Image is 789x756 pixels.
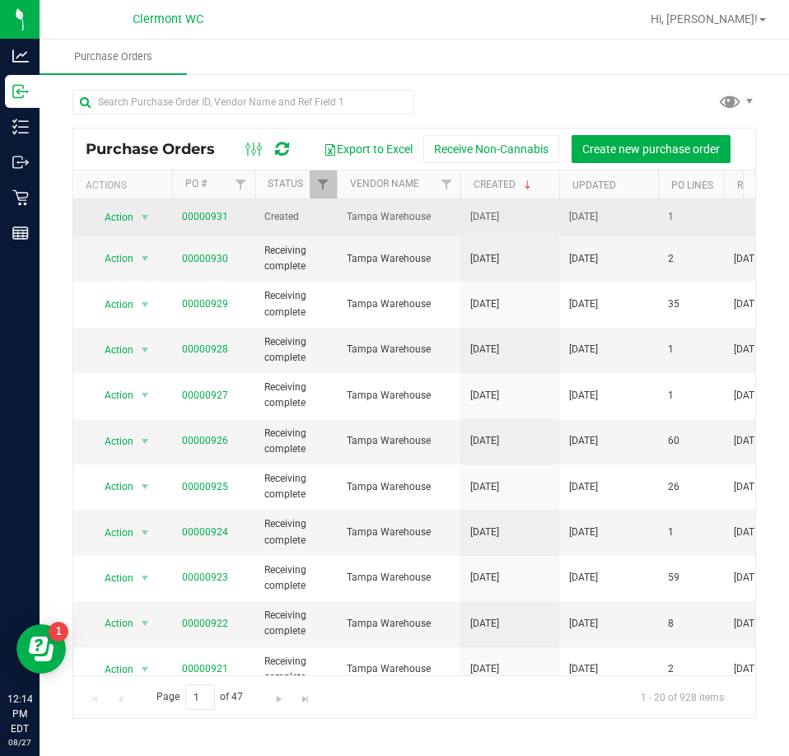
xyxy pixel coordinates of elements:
[347,479,451,495] span: Tampa Warehouse
[569,296,598,312] span: [DATE]
[90,521,134,544] span: Action
[182,526,228,538] a: 00000924
[668,209,714,225] span: 1
[668,296,714,312] span: 35
[182,663,228,674] a: 00000921
[264,426,327,457] span: Receiving complete
[12,225,29,241] inline-svg: Reports
[90,567,134,590] span: Action
[182,211,228,222] a: 00000931
[470,388,499,404] span: [DATE]
[182,435,228,446] a: 00000926
[293,684,317,707] a: Go to the last page
[12,83,29,100] inline-svg: Inbound
[470,342,499,357] span: [DATE]
[182,481,228,492] a: 00000925
[569,209,598,225] span: [DATE]
[90,612,134,635] span: Action
[347,209,451,225] span: Tampa Warehouse
[470,525,499,540] span: [DATE]
[7,692,32,736] p: 12:14 PM EDT
[12,154,29,170] inline-svg: Outbound
[347,342,451,357] span: Tampa Warehouse
[470,570,499,586] span: [DATE]
[569,479,598,495] span: [DATE]
[40,40,187,74] a: Purchase Orders
[651,12,758,26] span: Hi, [PERSON_NAME]!
[347,525,451,540] span: Tampa Warehouse
[90,293,134,316] span: Action
[264,608,327,639] span: Receiving complete
[423,135,559,163] button: Receive Non-Cannabis
[264,471,327,502] span: Receiving complete
[572,180,616,191] a: Updated
[668,342,714,357] span: 1
[182,390,228,401] a: 00000927
[135,612,156,635] span: select
[182,618,228,629] a: 00000922
[135,293,156,316] span: select
[470,209,499,225] span: [DATE]
[135,206,156,229] span: select
[268,178,303,189] a: Status
[264,654,327,685] span: Receiving complete
[185,684,215,710] input: 1
[90,384,134,407] span: Action
[90,206,134,229] span: Action
[135,521,156,544] span: select
[264,516,327,548] span: Receiving complete
[671,180,713,191] a: PO Lines
[90,475,134,498] span: Action
[12,48,29,64] inline-svg: Analytics
[470,616,499,632] span: [DATE]
[668,388,714,404] span: 1
[474,179,535,190] a: Created
[142,684,257,710] span: Page of 47
[668,616,714,632] span: 8
[135,658,156,681] span: select
[135,475,156,498] span: select
[569,525,598,540] span: [DATE]
[264,209,327,225] span: Created
[347,388,451,404] span: Tampa Warehouse
[135,338,156,362] span: select
[668,525,714,540] span: 1
[569,251,598,267] span: [DATE]
[470,433,499,449] span: [DATE]
[668,570,714,586] span: 59
[49,622,68,642] iframe: Resource center unread badge
[572,135,731,163] button: Create new purchase order
[264,243,327,274] span: Receiving complete
[182,298,228,310] a: 00000929
[182,343,228,355] a: 00000928
[227,170,254,198] a: Filter
[12,119,29,135] inline-svg: Inventory
[185,178,207,189] a: PO #
[569,616,598,632] span: [DATE]
[470,661,499,677] span: [DATE]
[313,135,423,163] button: Export to Excel
[264,380,327,411] span: Receiving complete
[264,562,327,594] span: Receiving complete
[310,170,337,198] a: Filter
[347,616,451,632] span: Tampa Warehouse
[264,334,327,366] span: Receiving complete
[668,661,714,677] span: 2
[668,479,714,495] span: 26
[90,430,134,453] span: Action
[86,180,166,191] div: Actions
[90,658,134,681] span: Action
[433,170,460,198] a: Filter
[569,661,598,677] span: [DATE]
[628,684,737,709] span: 1 - 20 of 928 items
[582,142,720,156] span: Create new purchase order
[668,251,714,267] span: 2
[347,661,451,677] span: Tampa Warehouse
[569,388,598,404] span: [DATE]
[268,684,292,707] a: Go to the next page
[347,296,451,312] span: Tampa Warehouse
[86,140,231,158] span: Purchase Orders
[347,570,451,586] span: Tampa Warehouse
[72,90,414,114] input: Search Purchase Order ID, Vendor Name and Ref Field 1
